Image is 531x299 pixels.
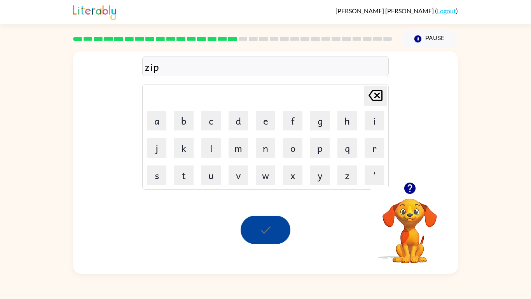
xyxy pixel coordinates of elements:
button: r [365,138,384,158]
div: zip [145,58,386,75]
button: h [337,111,357,130]
button: n [256,138,275,158]
button: q [337,138,357,158]
button: s [147,165,166,185]
button: b [174,111,194,130]
button: g [310,111,330,130]
button: p [310,138,330,158]
button: y [310,165,330,185]
button: x [283,165,302,185]
button: t [174,165,194,185]
a: Logout [437,7,456,14]
img: Literably [73,3,116,20]
button: a [147,111,166,130]
div: ( ) [335,7,458,14]
video: Your browser must support playing .mp4 files to use Literably. Please try using another browser. [371,186,449,264]
button: d [229,111,248,130]
button: e [256,111,275,130]
button: Pause [402,30,458,48]
button: c [201,111,221,130]
button: v [229,165,248,185]
button: z [337,165,357,185]
span: [PERSON_NAME] [PERSON_NAME] [335,7,435,14]
button: j [147,138,166,158]
button: f [283,111,302,130]
button: i [365,111,384,130]
button: u [201,165,221,185]
button: o [283,138,302,158]
button: k [174,138,194,158]
button: l [201,138,221,158]
button: ' [365,165,384,185]
button: m [229,138,248,158]
button: w [256,165,275,185]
